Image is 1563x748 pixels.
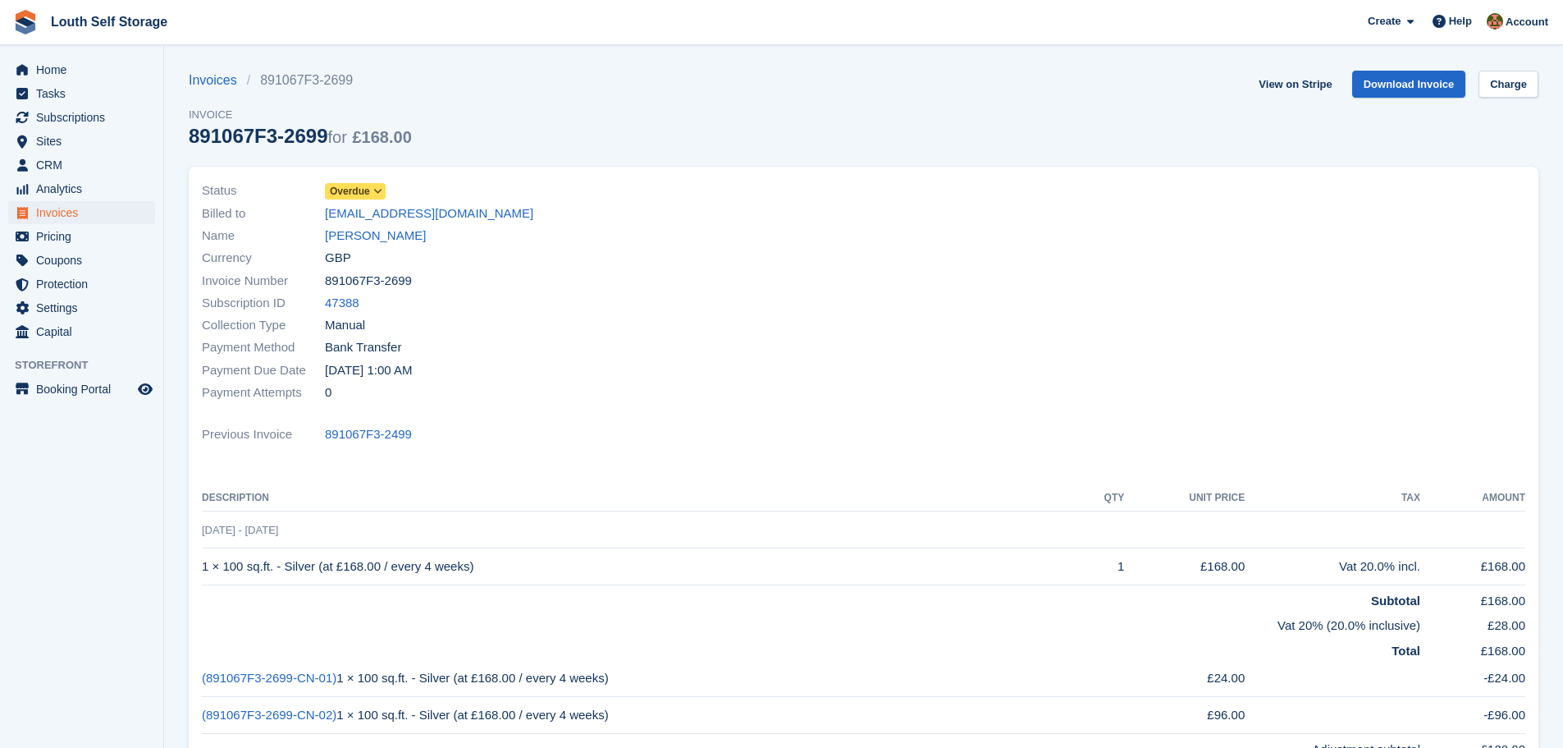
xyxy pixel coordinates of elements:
[325,249,351,268] span: GBP
[8,201,155,224] a: menu
[202,660,1081,696] td: 1 × 100 sq.ft. - Silver (at £168.00 / every 4 weeks)
[202,249,325,268] span: Currency
[1371,594,1420,608] strong: Subtotal
[36,106,135,129] span: Subscriptions
[1420,636,1525,661] td: £168.00
[8,154,155,177] a: menu
[36,378,135,401] span: Booking Portal
[202,708,336,722] a: (891067F3-2699-CN-02)
[1449,13,1472,30] span: Help
[8,320,155,343] a: menu
[202,227,325,246] span: Name
[1420,610,1525,636] td: £28.00
[330,184,370,199] span: Overdue
[36,273,135,296] span: Protection
[325,383,331,402] span: 0
[325,227,426,246] a: [PERSON_NAME]
[202,338,325,357] span: Payment Method
[1124,485,1245,512] th: Unit Price
[13,10,38,34] img: stora-icon-8386f47178a22dfd0bd8f6a31ec36ba5ce8667c1dd55bd0f319d3a0aa187defe.svg
[1245,558,1420,576] div: Vat 20.0% incl.
[202,204,325,223] span: Billed to
[36,177,135,200] span: Analytics
[189,125,412,147] div: 891067F3-2699
[325,338,401,357] span: Bank Transfer
[1420,660,1525,696] td: -£24.00
[202,524,278,536] span: [DATE] - [DATE]
[8,82,155,105] a: menu
[8,273,155,296] a: menu
[202,383,325,402] span: Payment Attempts
[1252,71,1338,98] a: View on Stripe
[8,249,155,272] a: menu
[1081,485,1124,512] th: QTY
[1124,660,1245,696] td: £24.00
[8,106,155,129] a: menu
[1478,71,1538,98] a: Charge
[1245,485,1420,512] th: Tax
[1392,644,1420,658] strong: Total
[1420,548,1525,585] td: £168.00
[36,320,135,343] span: Capital
[1352,71,1466,98] a: Download Invoice
[325,181,386,200] a: Overdue
[202,610,1420,636] td: Vat 20% (20.0% inclusive)
[202,272,325,291] span: Invoice Number
[202,697,1081,734] td: 1 × 100 sq.ft. - Silver (at £168.00 / every 4 weeks)
[325,204,533,223] a: [EMAIL_ADDRESS][DOMAIN_NAME]
[325,294,359,313] a: 47388
[36,58,135,81] span: Home
[202,294,325,313] span: Subscription ID
[36,225,135,248] span: Pricing
[44,8,174,35] a: Louth Self Storage
[15,357,163,374] span: Storefront
[135,379,155,399] a: Preview store
[36,154,135,177] span: CRM
[202,181,325,200] span: Status
[325,316,365,335] span: Manual
[36,201,135,224] span: Invoices
[1368,13,1401,30] span: Create
[1124,548,1245,585] td: £168.00
[1420,585,1525,610] td: £168.00
[202,361,325,380] span: Payment Due Date
[1420,485,1525,512] th: Amount
[202,425,325,444] span: Previous Invoice
[8,296,155,319] a: menu
[1420,697,1525,734] td: -£96.00
[36,249,135,272] span: Coupons
[202,548,1081,585] td: 1 × 100 sq.ft. - Silver (at £168.00 / every 4 weeks)
[202,671,336,685] a: (891067F3-2699-CN-01)
[36,296,135,319] span: Settings
[8,130,155,153] a: menu
[1487,13,1503,30] img: Andy Smith
[325,272,412,291] span: 891067F3-2699
[202,485,1081,512] th: Description
[1081,548,1124,585] td: 1
[189,71,412,90] nav: breadcrumbs
[327,128,346,146] span: for
[8,225,155,248] a: menu
[8,177,155,200] a: menu
[1506,14,1548,30] span: Account
[8,58,155,81] a: menu
[325,425,412,444] a: 891067F3-2499
[8,378,155,401] a: menu
[325,361,412,380] time: 2025-07-27 00:00:00 UTC
[202,316,325,335] span: Collection Type
[36,82,135,105] span: Tasks
[353,128,412,146] span: £168.00
[36,130,135,153] span: Sites
[189,107,412,123] span: Invoice
[189,71,247,90] a: Invoices
[1124,697,1245,734] td: £96.00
